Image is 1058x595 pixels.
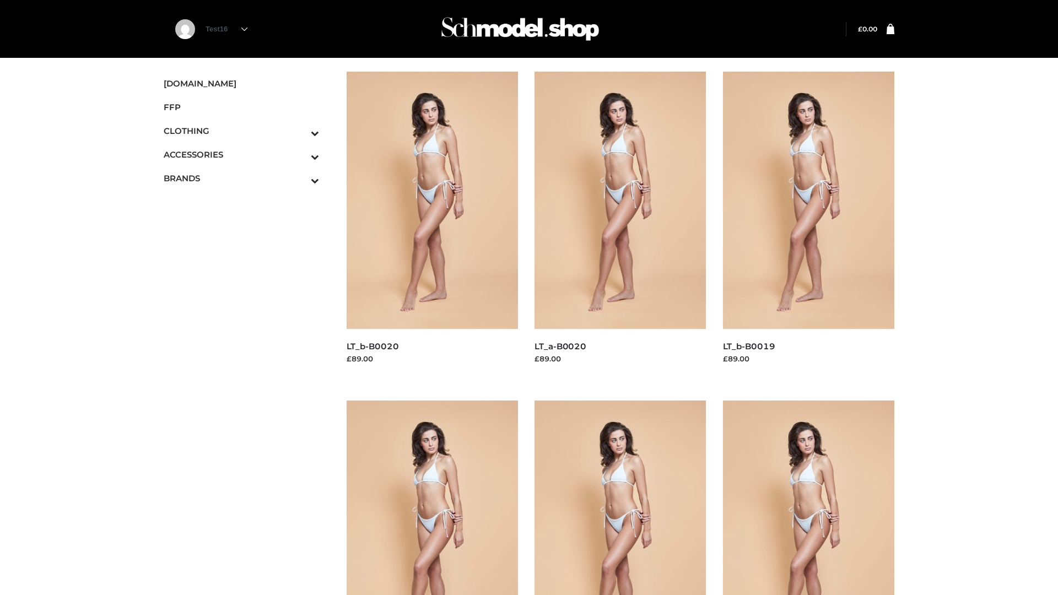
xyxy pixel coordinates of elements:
a: FFP [164,95,319,119]
a: Read more [347,366,387,375]
a: CLOTHINGToggle Submenu [164,119,319,143]
a: £0.00 [858,25,877,33]
img: Schmodel Admin 964 [438,7,603,51]
a: Read more [535,366,575,375]
span: CLOTHING [164,125,319,137]
span: FFP [164,101,319,113]
span: ACCESSORIES [164,148,319,161]
button: Toggle Submenu [280,119,319,143]
a: BRANDSToggle Submenu [164,166,319,190]
a: LT_b-B0019 [723,341,775,351]
span: [DOMAIN_NAME] [164,77,319,90]
span: £ [858,25,862,33]
a: Test16 [206,25,247,33]
a: LT_b-B0020 [347,341,399,351]
bdi: 0.00 [858,25,877,33]
a: [DOMAIN_NAME] [164,72,319,95]
a: ACCESSORIESToggle Submenu [164,143,319,166]
span: BRANDS [164,172,319,185]
button: Toggle Submenu [280,166,319,190]
div: £89.00 [535,353,706,364]
button: Toggle Submenu [280,143,319,166]
a: Read more [723,366,764,375]
a: LT_a-B0020 [535,341,586,351]
div: £89.00 [347,353,519,364]
div: £89.00 [723,353,895,364]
